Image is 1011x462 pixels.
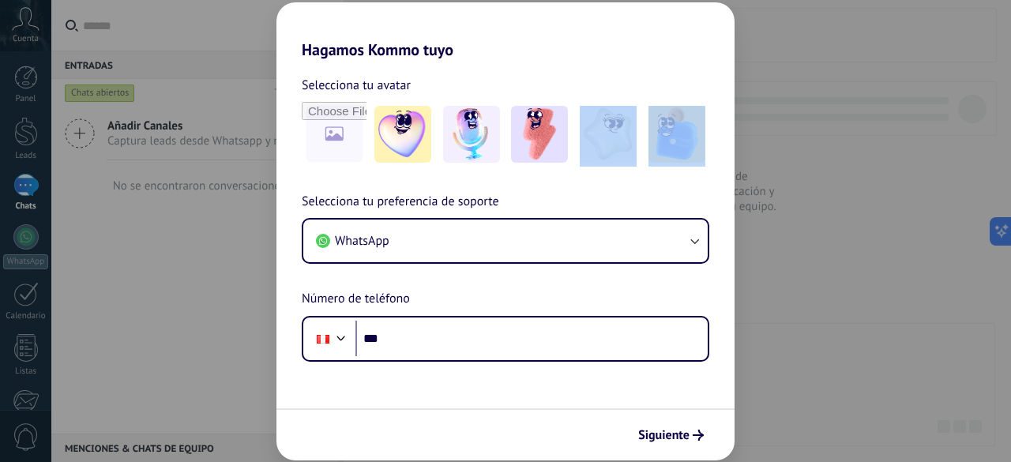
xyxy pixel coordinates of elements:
span: WhatsApp [335,233,389,249]
button: WhatsApp [303,220,708,262]
img: -5.jpeg [648,106,705,163]
img: -2.jpeg [443,106,500,163]
img: -1.jpeg [374,106,431,163]
button: Siguiente [631,422,711,449]
span: Número de teléfono [302,289,410,310]
h2: Hagamos Kommo tuyo [276,2,735,59]
div: Peru: + 51 [308,322,338,355]
span: Siguiente [638,430,690,441]
img: -4.jpeg [580,106,637,163]
span: Selecciona tu avatar [302,75,411,96]
img: -3.jpeg [511,106,568,163]
span: Selecciona tu preferencia de soporte [302,192,499,212]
